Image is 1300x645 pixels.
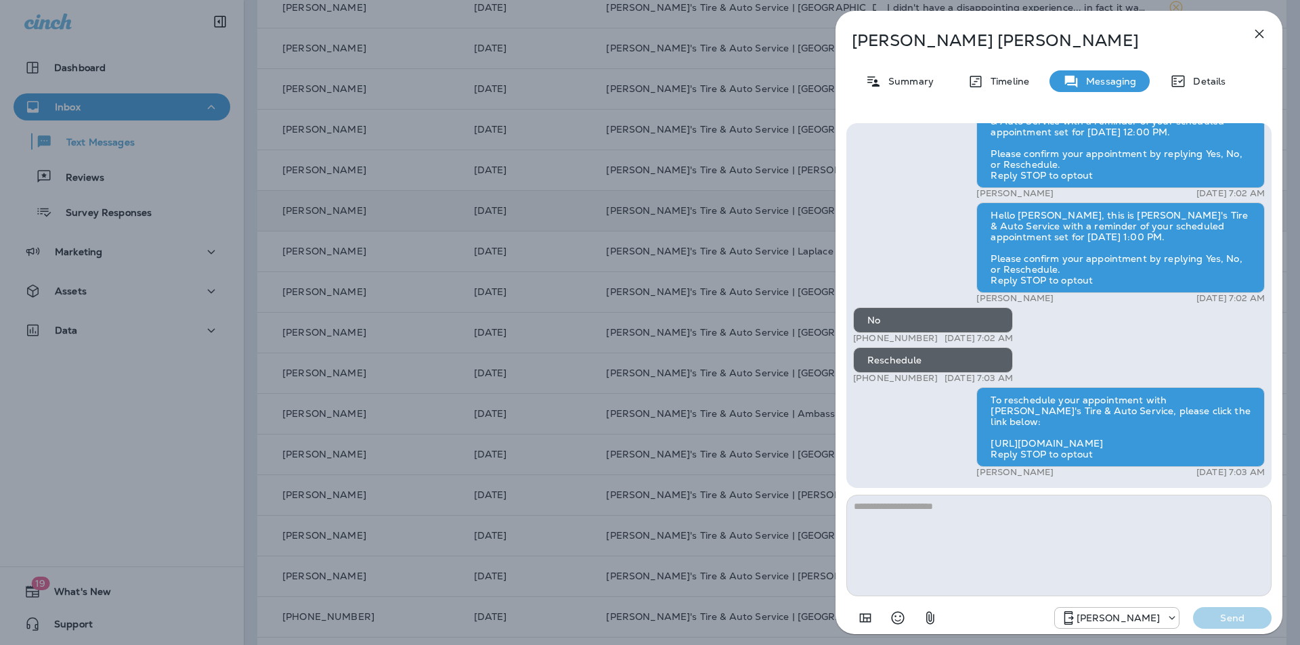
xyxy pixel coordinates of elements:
p: [PERSON_NAME] [976,467,1054,478]
button: Select an emoji [884,604,911,631]
p: [PERSON_NAME] [1077,613,1161,623]
p: [PERSON_NAME] [976,188,1054,199]
div: Reschedule [853,347,1013,373]
p: [PERSON_NAME] [976,293,1054,304]
div: Hello [PERSON_NAME], this is [PERSON_NAME]'s Tire & Auto Service with a reminder of your schedule... [976,97,1265,188]
p: Timeline [984,76,1029,87]
p: [PHONE_NUMBER] [853,333,938,344]
p: [DATE] 7:02 AM [1196,188,1265,199]
p: [DATE] 7:02 AM [945,333,1013,344]
p: Summary [882,76,934,87]
p: [PERSON_NAME] [PERSON_NAME] [852,31,1221,50]
div: To reschedule your appointment with [PERSON_NAME]'s Tire & Auto Service, please click the link be... [976,387,1265,467]
p: [PHONE_NUMBER] [853,373,938,384]
p: Details [1186,76,1226,87]
div: Hello [PERSON_NAME], this is [PERSON_NAME]'s Tire & Auto Service with a reminder of your schedule... [976,202,1265,293]
p: Messaging [1079,76,1136,87]
p: [DATE] 7:03 AM [945,373,1013,384]
div: No [853,307,1013,333]
p: [DATE] 7:03 AM [1196,467,1265,478]
div: +1 (985) 532-6866 [1055,610,1179,626]
p: [DATE] 7:02 AM [1196,293,1265,304]
button: Add in a premade template [852,604,879,631]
